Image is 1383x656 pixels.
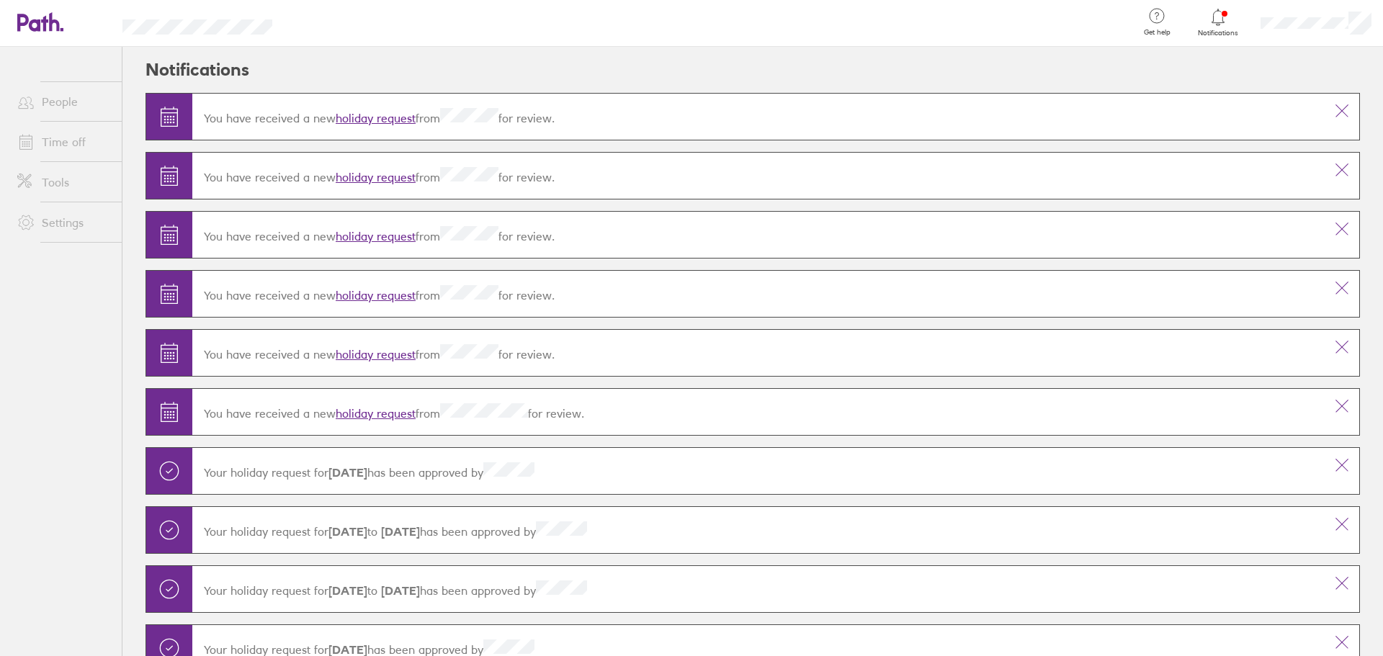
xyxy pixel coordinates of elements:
[377,524,420,539] strong: [DATE]
[204,403,1313,421] p: You have received a new from for review.
[328,524,420,539] span: to
[6,87,122,116] a: People
[328,465,367,480] strong: [DATE]
[1195,7,1242,37] a: Notifications
[336,288,416,302] a: holiday request
[336,347,416,361] a: holiday request
[204,462,1313,480] p: Your holiday request for has been approved by
[1134,28,1181,37] span: Get help
[328,583,367,598] strong: [DATE]
[204,226,1313,243] p: You have received a new from for review.
[328,524,367,539] strong: [DATE]
[204,521,1313,539] p: Your holiday request for has been approved by
[204,344,1313,361] p: You have received a new from for review.
[1195,29,1242,37] span: Notifications
[336,229,416,243] a: holiday request
[6,127,122,156] a: Time off
[6,168,122,197] a: Tools
[336,170,416,184] a: holiday request
[336,111,416,125] a: holiday request
[204,580,1313,598] p: Your holiday request for has been approved by
[377,583,420,598] strong: [DATE]
[204,285,1313,302] p: You have received a new from for review.
[204,167,1313,184] p: You have received a new from for review.
[336,406,416,421] a: holiday request
[6,208,122,237] a: Settings
[204,108,1313,125] p: You have received a new from for review.
[146,47,249,93] h2: Notifications
[328,583,420,598] span: to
